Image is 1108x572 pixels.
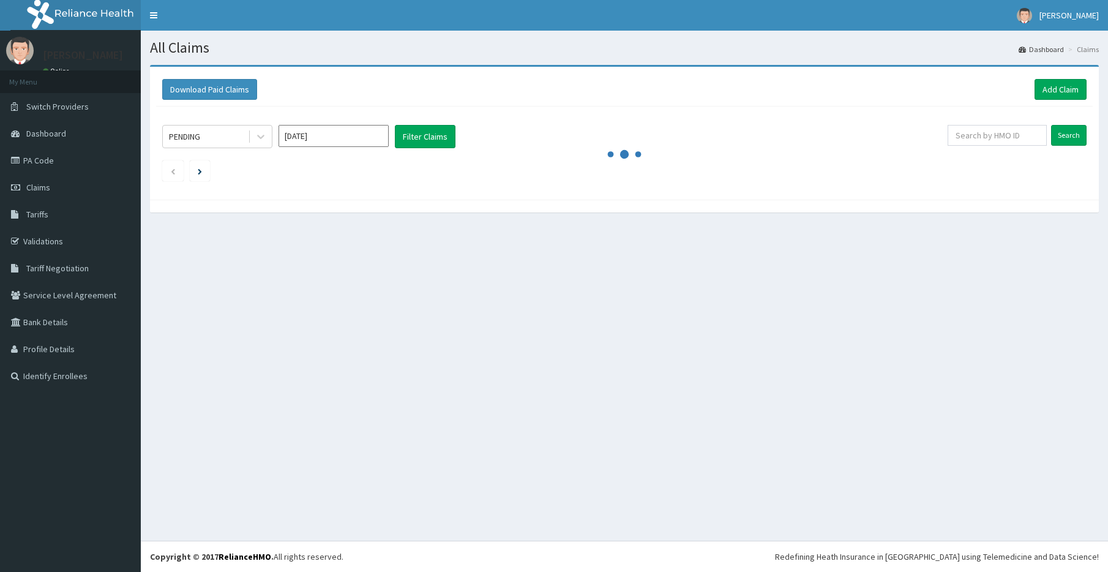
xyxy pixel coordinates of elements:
span: Tariff Negotiation [26,263,89,274]
span: Claims [26,182,50,193]
div: Redefining Heath Insurance in [GEOGRAPHIC_DATA] using Telemedicine and Data Science! [775,551,1099,563]
a: Next page [198,165,202,176]
img: User Image [1017,8,1032,23]
span: [PERSON_NAME] [1039,10,1099,21]
svg: audio-loading [606,136,643,173]
footer: All rights reserved. [141,541,1108,572]
input: Select Month and Year [279,125,389,147]
p: [PERSON_NAME] [43,50,123,61]
span: Switch Providers [26,101,89,112]
strong: Copyright © 2017 . [150,551,274,562]
button: Download Paid Claims [162,79,257,100]
span: Dashboard [26,128,66,139]
button: Filter Claims [395,125,455,148]
li: Claims [1065,44,1099,55]
a: Dashboard [1019,44,1064,55]
input: Search [1051,125,1087,146]
a: RelianceHMO [219,551,271,562]
h1: All Claims [150,40,1099,56]
input: Search by HMO ID [948,125,1047,146]
a: Add Claim [1035,79,1087,100]
a: Online [43,67,72,75]
a: Previous page [170,165,176,176]
img: User Image [6,37,34,64]
span: Tariffs [26,209,48,220]
div: PENDING [169,130,200,143]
